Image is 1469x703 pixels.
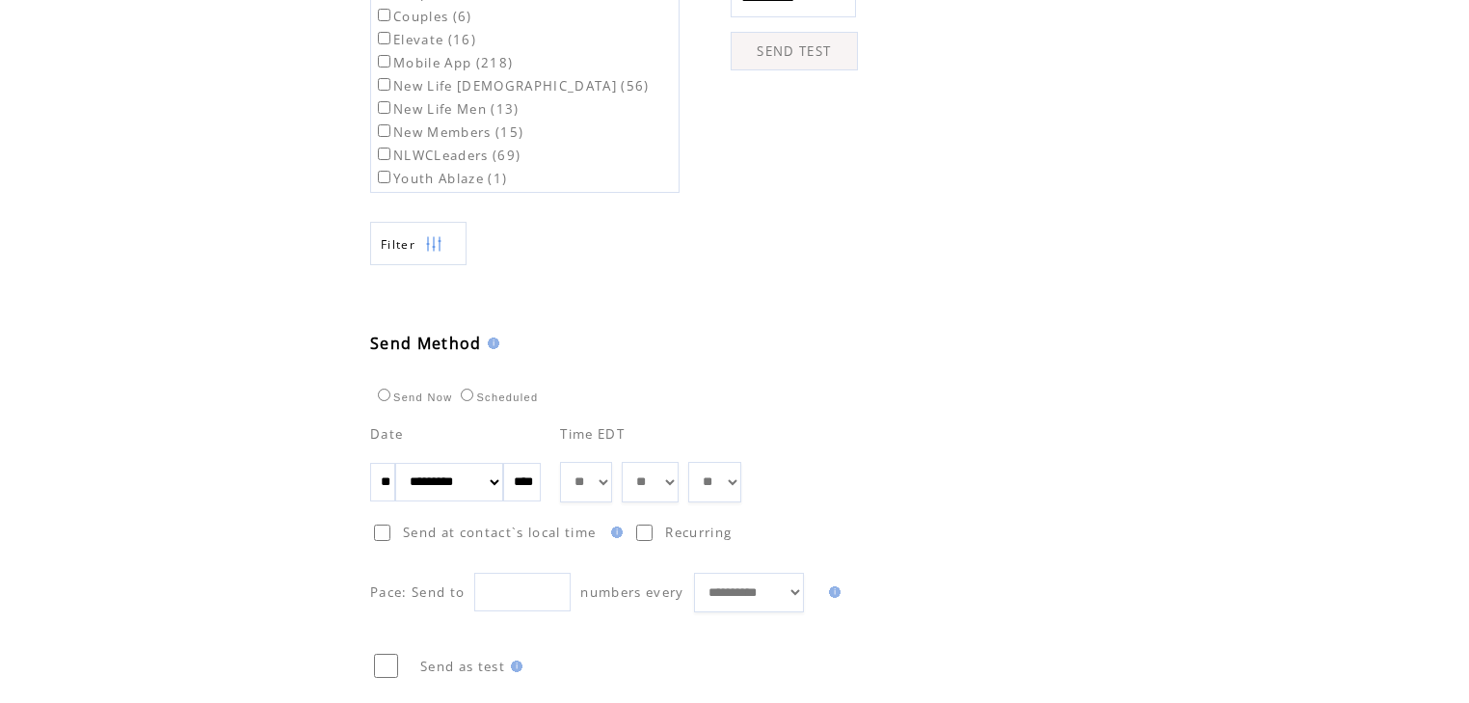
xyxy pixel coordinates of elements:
[378,171,390,183] input: Youth Ablaze (1)
[456,392,538,403] label: Scheduled
[425,223,442,266] img: filters.png
[374,31,476,48] label: Elevate (16)
[378,78,390,91] input: New Life [DEMOGRAPHIC_DATA] (56)
[378,124,390,137] input: New Members (15)
[374,54,513,71] label: Mobile App (218)
[378,55,390,68] input: Mobile App (218)
[374,170,507,187] label: Youth Ablaze (1)
[461,389,473,401] input: Scheduled
[665,524,732,541] span: Recurring
[381,236,415,253] span: Show filters
[378,9,390,21] input: Couples (6)
[823,586,841,598] img: help.gif
[370,425,403,443] span: Date
[420,658,505,675] span: Send as test
[374,123,523,141] label: New Members (15)
[378,389,390,401] input: Send Now
[378,148,390,160] input: NLWCLeaders (69)
[374,100,520,118] label: New Life Men (13)
[403,524,596,541] span: Send at contact`s local time
[605,527,623,538] img: help.gif
[731,32,858,70] a: SEND TEST
[370,333,482,354] span: Send Method
[374,8,472,25] label: Couples (6)
[373,392,452,403] label: Send Now
[560,425,625,443] span: Time EDT
[370,583,465,601] span: Pace: Send to
[378,101,390,114] input: New Life Men (13)
[505,661,522,672] img: help.gif
[580,583,683,601] span: numbers every
[374,147,521,164] label: NLWCLeaders (69)
[374,77,650,95] label: New Life [DEMOGRAPHIC_DATA] (56)
[482,338,499,349] img: help.gif
[370,222,467,265] a: Filter
[378,32,390,44] input: Elevate (16)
